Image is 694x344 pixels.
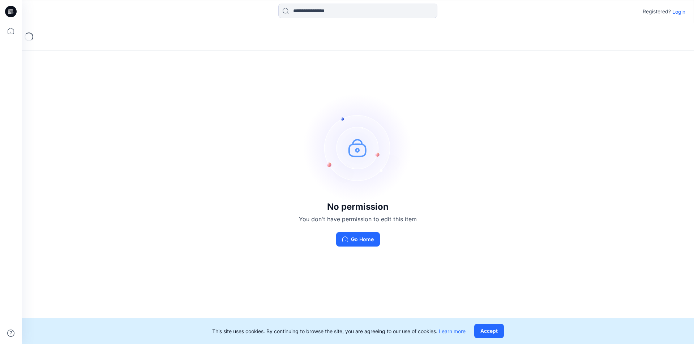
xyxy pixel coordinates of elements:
p: Login [672,8,685,16]
p: You don't have permission to edit this item [299,215,417,223]
h3: No permission [299,202,417,212]
p: Registered? [643,7,671,16]
p: This site uses cookies. By continuing to browse the site, you are agreeing to our use of cookies. [212,327,466,335]
button: Accept [474,324,504,338]
img: no-perm.svg [304,93,412,202]
button: Go Home [336,232,380,247]
a: Learn more [439,328,466,334]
